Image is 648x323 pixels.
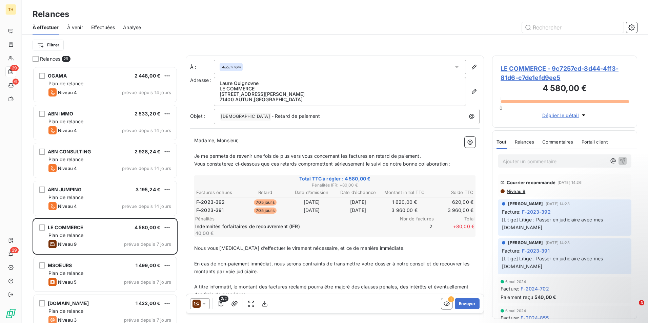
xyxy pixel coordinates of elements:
[219,296,228,302] span: 2/2
[195,182,474,188] span: Pénalités IFR : + 80,00 €
[194,161,451,167] span: Vous constaterez ci-dessous que ces retards compromettent sérieusement le suivi de notre bonne co...
[33,40,64,50] button: Filtrer
[501,82,629,96] h3: 4 580,00 €
[122,90,171,95] span: prévue depuis 14 jours
[546,241,570,245] span: [DATE] 14:23
[58,166,77,171] span: Niveau 4
[507,180,555,185] span: Courrier recommandé
[62,56,70,62] span: 29
[289,189,335,196] th: Date d’émission
[220,113,271,121] span: [DEMOGRAPHIC_DATA]
[48,156,83,162] span: Plan de relance
[10,65,19,71] span: 29
[124,279,171,285] span: prévue depuis 7 jours
[335,207,381,214] td: [DATE]
[428,198,474,206] td: 620,00 €
[434,223,474,237] span: + 80,00 €
[48,308,83,314] span: Plan de relance
[58,241,77,247] span: Niveau 9
[501,285,519,292] span: Facture :
[196,199,225,206] span: F-2023-392
[194,137,239,143] span: Madame, Monsieur,
[91,24,115,31] span: Effectuées
[540,111,589,119] button: Déplier le détail
[58,279,77,285] span: Niveau 5
[220,86,460,91] p: LE COMMERCE
[546,202,570,206] span: [DATE] 14:23
[136,262,161,268] span: 1 499,00 €
[542,139,573,145] span: Commentaires
[393,216,434,221] span: Nbr de factures
[558,180,582,185] span: [DATE] 14:26
[13,79,19,85] span: 6
[10,247,19,253] span: 29
[194,245,405,251] span: Nous vous [MEDICAL_DATA] d’effectuer le virement nécessaire, et ce de manière immédiate.
[522,22,624,33] input: Rechercher
[522,208,551,215] span: F-2023-392
[67,24,83,31] span: À venir
[124,241,171,247] span: prévue depuis 7 jours
[33,24,59,31] span: À effectuer
[48,194,83,200] span: Plan de relance
[501,314,519,321] span: Facture :
[335,198,381,206] td: [DATE]
[392,223,432,237] span: 2
[135,224,161,230] span: 4 580,00 €
[522,247,550,254] span: F-2023-391
[48,232,83,238] span: Plan de relance
[196,207,224,214] span: F-2023-391
[33,66,178,323] div: grid
[220,97,460,102] p: 71400 AUTUN , [GEOGRAPHIC_DATA]
[48,270,83,276] span: Plan de relance
[195,230,390,237] p: 40,00 €
[428,189,474,196] th: Solde TTC
[220,81,460,86] p: Laure Quignovne
[135,111,161,116] span: 2 533,20 €
[220,91,460,97] p: [STREET_ADDRESS][PERSON_NAME]
[508,201,543,207] span: [PERSON_NAME]
[135,149,161,154] span: 2 928,24 €
[500,105,502,111] span: 0
[455,298,480,309] button: Envoyer
[48,300,89,306] span: [DOMAIN_NAME]
[194,153,421,159] span: Je me permets de revenir une fois de plus vers vous concernant les factures en retard de paiement.
[271,113,320,119] span: - Retard de paiement
[502,208,521,215] span: Facture :
[196,189,242,196] th: Factures échues
[501,64,629,82] span: LE COMMERCE - 9c7257ed-8d44-4ff3-81d6-c7de1efd9ee5
[434,216,474,221] span: Total
[195,216,393,221] span: Pénalités
[136,300,161,306] span: 1 422,00 €
[48,187,82,192] span: ABN JUMPING
[506,189,525,194] span: Niveau 9
[382,189,427,196] th: Montant initial TTC
[505,280,526,284] span: 6 mai 2024
[124,317,171,323] span: prévue depuis 7 jours
[382,207,427,214] td: 3 960,00 €
[501,294,533,301] span: Paiement reçu
[48,149,91,154] span: ABN CONSULTING
[194,261,471,274] span: En cas de non-paiement immédiat, nous serons contraints de transmettre votre dossier à notre cons...
[502,247,521,254] span: Facture :
[135,73,161,79] span: 2 448,00 €
[254,208,276,214] span: 705 jours
[254,199,276,206] span: 705 jours
[195,223,390,230] p: Indemnités forfaitaires de recouvrement (IFR)
[512,257,648,305] iframe: Intercom notifications message
[58,128,77,133] span: Niveau 4
[289,198,335,206] td: [DATE]
[542,112,579,119] span: Déplier le détail
[122,203,171,209] span: prévue depuis 14 jours
[48,262,72,268] span: MSOEURS
[5,4,16,15] div: TH
[639,300,644,305] span: 3
[33,8,69,20] h3: Relances
[428,207,474,214] td: 3 960,00 €
[195,175,474,182] span: Total TTC à régler : 4 580,00 €
[48,81,83,86] span: Plan de relance
[382,198,427,206] td: 1 620,00 €
[58,90,77,95] span: Niveau 4
[190,64,214,70] label: À :
[190,77,211,83] span: Adresse :
[136,187,161,192] span: 3 195,24 €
